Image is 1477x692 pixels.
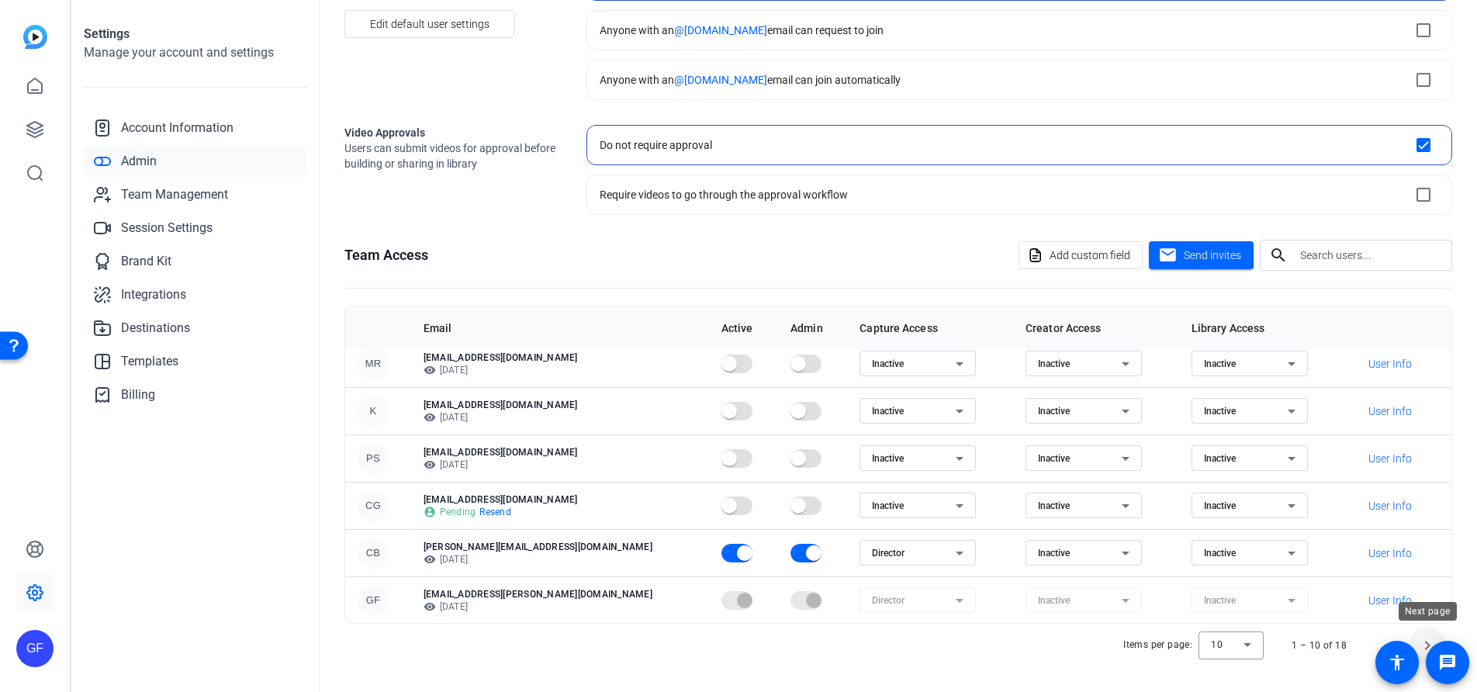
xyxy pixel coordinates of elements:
div: Do not require approval [600,137,712,153]
p: [EMAIL_ADDRESS][PERSON_NAME][DOMAIN_NAME] [424,588,697,600]
div: Anyone with an email can request to join [600,22,884,38]
button: User Info [1358,350,1423,378]
th: Library Access [1179,306,1345,350]
th: Admin [778,306,847,350]
span: Users can submit videos for approval before building or sharing in library [344,140,562,171]
span: Inactive [1204,548,1236,559]
span: @[DOMAIN_NAME] [674,74,767,86]
mat-icon: visibility [424,600,436,613]
span: User Info [1368,545,1412,561]
div: CG [358,490,389,521]
span: Integrations [121,285,186,304]
p: [EMAIL_ADDRESS][DOMAIN_NAME] [424,446,697,458]
div: K [358,396,389,427]
span: Account Information [121,119,233,137]
span: Inactive [1204,406,1236,417]
p: [DATE] [424,600,697,613]
a: Billing [84,379,306,410]
button: Add custom field [1019,241,1143,269]
span: Inactive [872,406,904,417]
span: Inactive [1038,406,1070,417]
h1: Settings [84,25,306,43]
span: Inactive [1038,548,1070,559]
button: User Info [1358,586,1423,614]
th: Capture Access [847,306,1013,350]
span: Session Settings [121,219,213,237]
a: Templates [84,346,306,377]
a: Admin [84,146,306,177]
img: blue-gradient.svg [23,25,47,49]
mat-icon: accessibility [1388,653,1406,672]
p: [PERSON_NAME][EMAIL_ADDRESS][DOMAIN_NAME] [424,541,697,553]
input: Search users... [1300,246,1440,265]
p: [DATE] [424,411,697,424]
p: [DATE] [424,553,697,566]
mat-icon: visibility [424,553,436,566]
button: Edit default user settings [344,10,515,38]
p: [EMAIL_ADDRESS][DOMAIN_NAME] [424,493,697,506]
span: User Info [1368,356,1412,372]
div: Items per page: [1123,637,1192,652]
div: 1 – 10 of 18 [1292,638,1347,653]
span: Inactive [1038,358,1070,369]
span: Billing [121,386,155,404]
span: Inactive [872,500,904,511]
span: User Info [1368,593,1412,608]
th: Creator Access [1013,306,1179,350]
button: Next page [1409,627,1446,664]
button: Previous page [1371,627,1409,664]
span: Team Management [121,185,228,204]
div: Anyone with an email can join automatically [600,72,901,88]
span: Admin [121,152,157,171]
a: Integrations [84,279,306,310]
a: Destinations [84,313,306,344]
div: GF [358,585,389,616]
span: Director [872,548,905,559]
mat-icon: message [1438,653,1457,672]
mat-icon: mail [1158,246,1178,265]
span: Inactive [1204,358,1236,369]
span: Edit default user settings [370,9,489,39]
button: User Info [1358,445,1423,472]
p: [DATE] [424,458,697,471]
span: User Info [1368,451,1412,466]
a: Account Information [84,112,306,144]
button: User Info [1358,492,1423,520]
mat-icon: visibility [424,458,436,471]
button: User Info [1358,539,1423,567]
div: PS [358,443,389,474]
div: Require videos to go through the approval workflow [600,187,848,202]
span: @[DOMAIN_NAME] [674,24,767,36]
h2: Manage your account and settings [84,43,306,62]
span: Inactive [1038,500,1070,511]
button: User Info [1358,397,1423,425]
mat-icon: search [1260,246,1297,265]
h1: Team Access [344,244,428,266]
span: User Info [1368,498,1412,514]
a: Brand Kit [84,246,306,277]
div: Next page [1399,602,1457,621]
button: Send invites [1149,241,1254,269]
div: MR [358,348,389,379]
th: Active [709,306,778,350]
span: Pending [440,506,476,518]
span: Resend [479,506,511,518]
mat-icon: visibility [424,364,436,376]
mat-icon: visibility [424,411,436,424]
span: Inactive [872,358,904,369]
a: Team Management [84,179,306,210]
div: CB [358,538,389,569]
span: Templates [121,352,178,371]
span: Inactive [872,453,904,464]
span: Brand Kit [121,252,171,271]
p: [EMAIL_ADDRESS][DOMAIN_NAME] [424,351,697,364]
span: User Info [1368,403,1412,419]
span: Send invites [1184,247,1241,264]
span: Inactive [1038,453,1070,464]
span: Add custom field [1050,240,1130,270]
span: Inactive [1204,453,1236,464]
span: Destinations [121,319,190,337]
span: Inactive [1204,500,1236,511]
th: Email [411,306,709,350]
p: [DATE] [424,364,697,376]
